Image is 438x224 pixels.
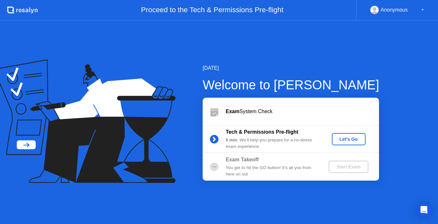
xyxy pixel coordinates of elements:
[226,129,298,135] b: Tech & Permissions Pre-flight
[203,75,379,94] div: Welcome to [PERSON_NAME]
[421,6,424,14] div: ▼
[226,165,318,178] div: You get to hit the GO button! It’s all you from here on out
[226,137,318,150] div: : We’ll help you prepare for a no-stress exam experience
[226,109,240,114] b: Exam
[334,137,363,142] div: Let's Go
[381,6,408,14] div: Anonymous
[226,138,237,142] b: 5 min
[416,202,432,218] div: Open Intercom Messenger
[226,108,379,115] div: System Check
[329,161,368,173] button: Start Exam
[331,164,366,169] div: Start Exam
[332,133,366,145] button: Let's Go
[203,64,379,72] div: [DATE]
[226,157,259,162] b: Exam Takeoff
